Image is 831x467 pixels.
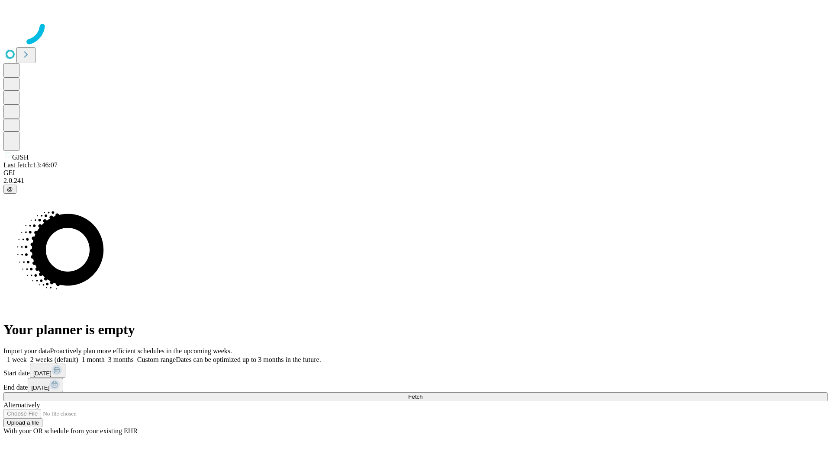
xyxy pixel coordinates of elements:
[7,186,13,192] span: @
[50,347,232,355] span: Proactively plan more efficient schedules in the upcoming weeks.
[30,356,78,363] span: 2 weeks (default)
[408,393,422,400] span: Fetch
[7,356,27,363] span: 1 week
[3,378,828,392] div: End date
[137,356,176,363] span: Custom range
[3,347,50,355] span: Import your data
[3,418,42,427] button: Upload a file
[82,356,105,363] span: 1 month
[3,169,828,177] div: GEI
[30,364,65,378] button: [DATE]
[3,322,828,338] h1: Your planner is empty
[3,177,828,185] div: 2.0.241
[12,154,29,161] span: GJSH
[28,378,63,392] button: [DATE]
[33,370,52,377] span: [DATE]
[3,401,40,409] span: Alternatively
[3,161,58,169] span: Last fetch: 13:46:07
[3,427,138,435] span: With your OR schedule from your existing EHR
[31,384,49,391] span: [DATE]
[108,356,134,363] span: 3 months
[3,392,828,401] button: Fetch
[3,364,828,378] div: Start date
[176,356,321,363] span: Dates can be optimized up to 3 months in the future.
[3,185,16,194] button: @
